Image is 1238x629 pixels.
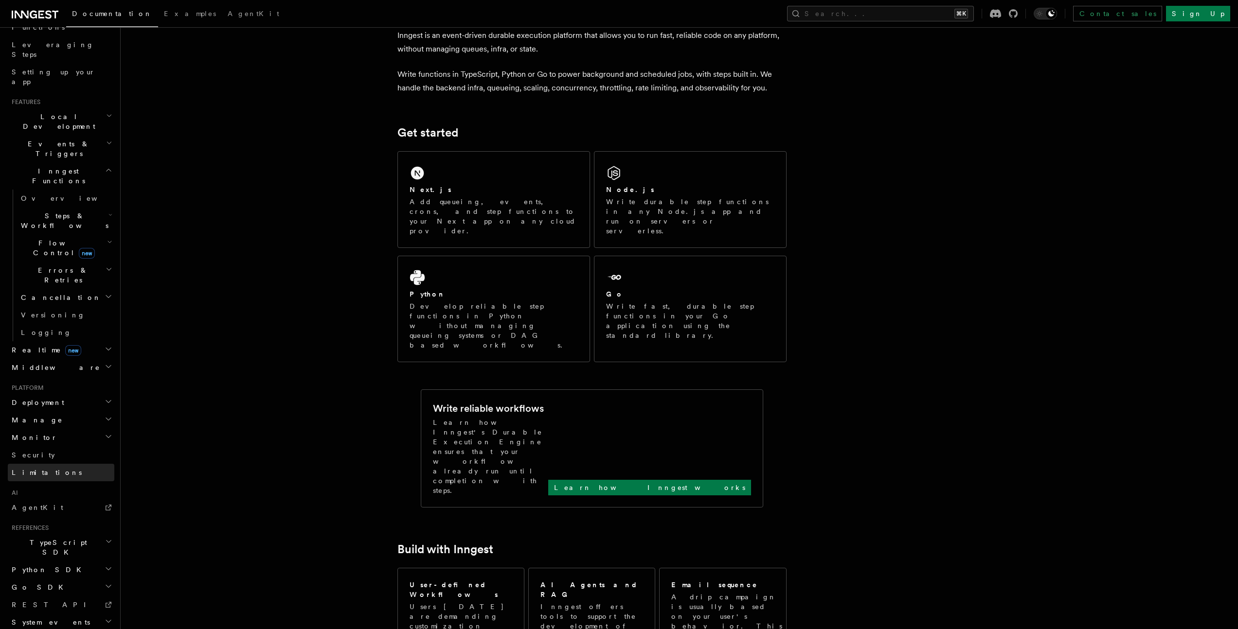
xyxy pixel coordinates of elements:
span: Python SDK [8,565,87,575]
a: Security [8,446,114,464]
button: Monitor [8,429,114,446]
span: Versioning [21,311,85,319]
span: Setting up your app [12,68,95,86]
span: new [79,248,95,259]
a: Learn how Inngest works [548,480,751,495]
span: Monitor [8,433,57,442]
div: Inngest Functions [8,190,114,341]
p: Add queueing, events, crons, and step functions to your Next app on any cloud provider. [410,197,578,236]
button: Cancellation [17,289,114,306]
span: Limitations [12,469,82,476]
a: Get started [397,126,458,140]
span: Deployment [8,398,64,407]
span: Leveraging Steps [12,41,94,58]
h2: Go [606,289,624,299]
p: Develop reliable step functions in Python without managing queueing systems or DAG based workflows. [410,301,578,350]
span: Security [12,451,55,459]
a: Versioning [17,306,114,324]
a: AgentKit [8,499,114,516]
span: Go SDK [8,582,69,592]
h2: Email sequence [671,580,758,590]
span: Platform [8,384,44,392]
span: REST API [12,601,94,609]
span: Steps & Workflows [17,211,108,230]
a: PythonDevelop reliable step functions in Python without managing queueing systems or DAG based wo... [397,256,590,362]
button: Flow Controlnew [17,234,114,262]
a: Limitations [8,464,114,481]
span: TypeScript SDK [8,538,105,557]
button: TypeScript SDK [8,534,114,561]
p: Learn how Inngest works [554,483,745,492]
button: Middleware [8,359,114,376]
button: Steps & Workflows [17,207,114,234]
span: Errors & Retries [17,265,106,285]
kbd: ⌘K [954,9,968,18]
a: Next.jsAdd queueing, events, crons, and step functions to your Next app on any cloud provider. [397,151,590,248]
h2: Node.js [606,185,654,194]
a: GoWrite fast, durable step functions in your Go application using the standard library. [594,256,787,362]
a: Node.jsWrite durable step functions in any Node.js app and run on servers or serverless. [594,151,787,248]
p: Learn how Inngest's Durable Execution Engine ensures that your workflow already run until complet... [433,418,548,495]
a: Build with Inngest [397,542,493,556]
a: REST API [8,596,114,613]
span: Logging [21,329,72,336]
button: Local Development [8,108,114,135]
button: Events & Triggers [8,135,114,162]
a: Leveraging Steps [8,36,114,63]
span: Middleware [8,363,100,372]
span: AgentKit [228,10,279,17]
a: Setting up your app [8,63,114,90]
button: Inngest Functions [8,162,114,190]
button: Errors & Retries [17,262,114,289]
span: Documentation [72,10,152,17]
p: Write fast, durable step functions in your Go application using the standard library. [606,301,774,340]
span: Examples [164,10,216,17]
button: Realtimenew [8,341,114,359]
a: Contact sales [1073,6,1162,21]
span: AgentKit [12,504,63,511]
span: Manage [8,415,63,425]
span: Local Development [8,112,106,131]
span: new [65,345,81,356]
button: Go SDK [8,578,114,596]
span: Cancellation [17,293,101,302]
span: Flow Control [17,238,107,258]
span: Features [8,98,40,106]
a: Documentation [66,3,158,27]
h2: Write reliable workflows [433,402,544,415]
button: Search...⌘K [787,6,974,21]
span: System events [8,617,90,627]
button: Manage [8,411,114,429]
button: Python SDK [8,561,114,578]
span: AI [8,489,18,497]
p: Inngest is an event-driven durable execution platform that allows you to run fast, reliable code ... [397,29,787,56]
a: Overview [17,190,114,207]
h2: Python [410,289,446,299]
h2: User-defined Workflows [410,580,512,599]
h2: AI Agents and RAG [540,580,645,599]
p: Write durable step functions in any Node.js app and run on servers or serverless. [606,197,774,236]
p: Write functions in TypeScript, Python or Go to power background and scheduled jobs, with steps bu... [397,68,787,95]
button: Toggle dark mode [1034,8,1057,19]
h2: Next.js [410,185,451,194]
button: Deployment [8,394,114,411]
span: Overview [21,194,121,202]
a: Examples [158,3,222,26]
a: Logging [17,324,114,341]
a: AgentKit [222,3,285,26]
a: Sign Up [1166,6,1230,21]
span: Events & Triggers [8,139,106,158]
span: Inngest Functions [8,166,105,186]
span: Realtime [8,345,81,355]
span: References [8,524,49,532]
